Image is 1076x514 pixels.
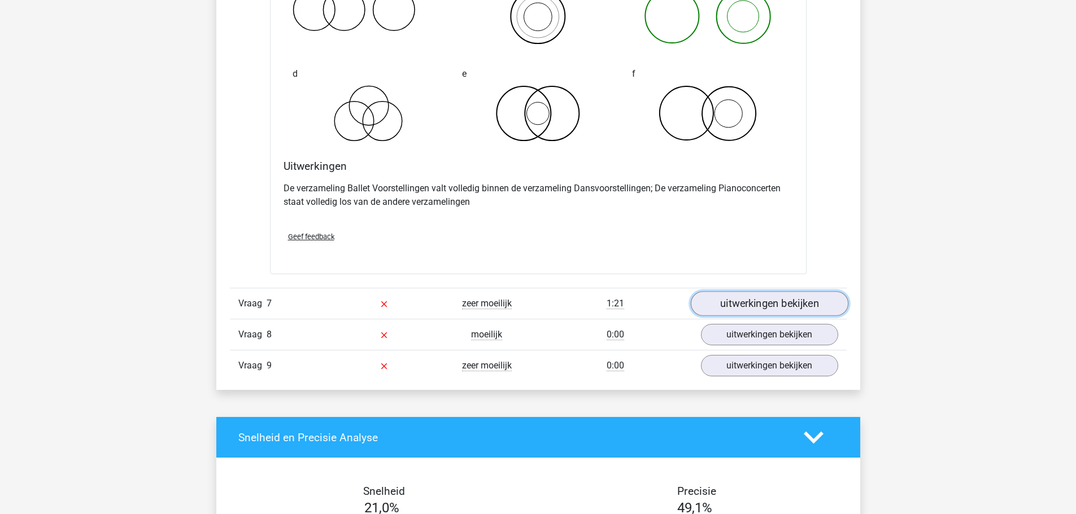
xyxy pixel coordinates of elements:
span: d [293,63,298,85]
span: 1:21 [607,298,624,309]
span: Vraag [238,359,267,372]
a: uitwerkingen bekijken [690,291,848,316]
span: zeer moeilijk [462,298,512,309]
span: e [462,63,467,85]
span: 7 [267,298,272,309]
span: zeer moeilijk [462,360,512,371]
p: De verzameling Ballet Voorstellingen valt volledig binnen de verzameling Dansvoorstellingen; De v... [284,182,793,209]
h4: Snelheid [238,485,530,498]
h4: Uitwerkingen [284,160,793,173]
span: 9 [267,360,272,371]
h4: Precisie [551,485,843,498]
span: moeilijk [471,329,502,340]
span: 8 [267,329,272,340]
span: Geef feedback [288,232,334,241]
span: Vraag [238,297,267,310]
span: Vraag [238,328,267,341]
h4: Snelheid en Precisie Analyse [238,431,787,444]
a: uitwerkingen bekijken [701,355,838,376]
span: 0:00 [607,329,624,340]
a: uitwerkingen bekijken [701,324,838,345]
span: 0:00 [607,360,624,371]
span: f [632,63,635,85]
